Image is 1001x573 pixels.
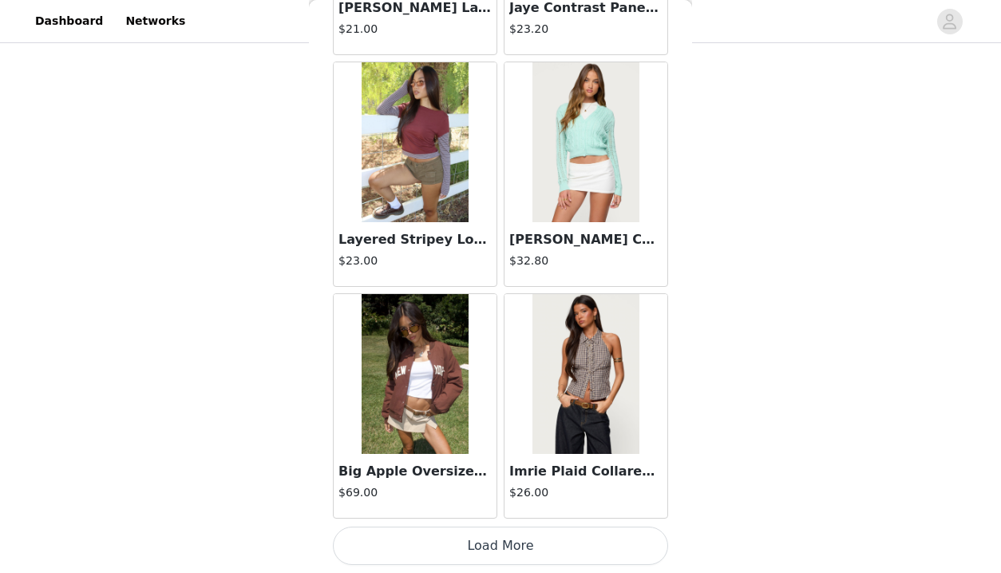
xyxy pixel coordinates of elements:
img: Layered Stripey Long Sleeve T Shirt [362,62,468,222]
a: Networks [116,3,195,39]
h4: $26.00 [509,484,663,501]
h4: $23.20 [509,21,663,38]
h4: $21.00 [338,21,492,38]
button: Load More [333,527,668,565]
img: Big Apple Oversized Bomber Jacket [362,294,468,454]
h3: Big Apple Oversized Bomber Jacket [338,462,492,481]
h3: Layered Stripey Long Sleeve T Shirt [338,230,492,249]
div: avatar [942,9,957,34]
img: Imrie Plaid Collared Halter Top [532,294,639,454]
img: Haisley Cable Knit Cardigan [532,62,639,222]
a: Dashboard [26,3,113,39]
h3: Imrie Plaid Collared Halter Top [509,462,663,481]
h4: $69.00 [338,484,492,501]
h4: $23.00 [338,253,492,269]
h4: $32.80 [509,253,663,269]
h3: [PERSON_NAME] Cable Knit Cardigan [509,230,663,249]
